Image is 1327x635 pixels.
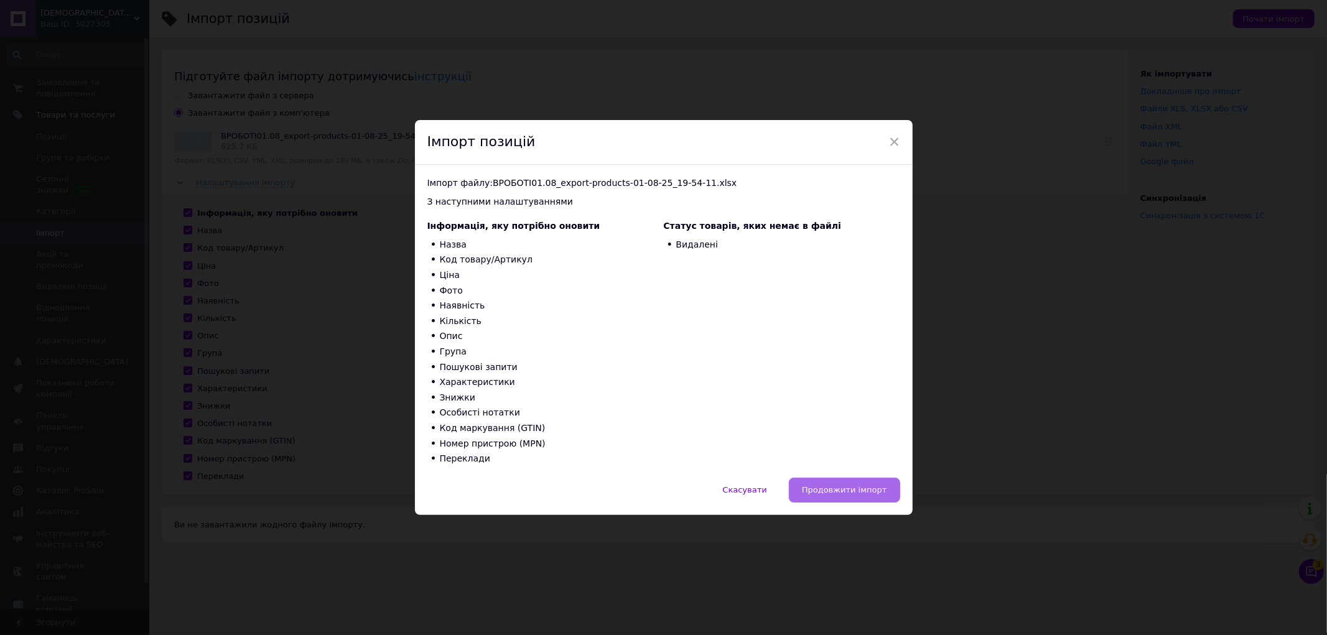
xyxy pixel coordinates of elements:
span: Статус товарів, яких немає в файлі [664,221,842,231]
button: Продовжити імпорт [789,478,900,503]
li: Переклади [427,452,664,467]
li: Опис [427,329,664,345]
button: Скасувати [710,478,780,503]
li: Видалені [664,237,900,253]
li: Знижки [427,390,664,406]
li: Характеристики [427,375,664,391]
li: Наявність [427,299,664,314]
li: Ціна [427,268,664,284]
span: × [889,131,900,152]
li: Пошукові запити [427,359,664,375]
li: Код маркування (GTIN) [427,420,664,436]
li: Фото [427,283,664,299]
li: Код товару/Артикул [427,253,664,268]
span: Скасувати [723,485,767,494]
li: Номер пристрою (MPN) [427,436,664,452]
span: Інформація, яку потрібно оновити [427,221,600,231]
li: Назва [427,237,664,253]
li: Кількість [427,313,664,329]
li: Група [427,344,664,359]
div: З наступними налаштуваннями [427,196,900,208]
div: Імпорт позицій [415,120,913,165]
li: Особисті нотатки [427,406,664,421]
span: Продовжити імпорт [802,485,887,494]
div: Імпорт файлу: ВРОБОТІ01.08_export-products-01-08-25_19-54-11.xlsx [427,177,900,190]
